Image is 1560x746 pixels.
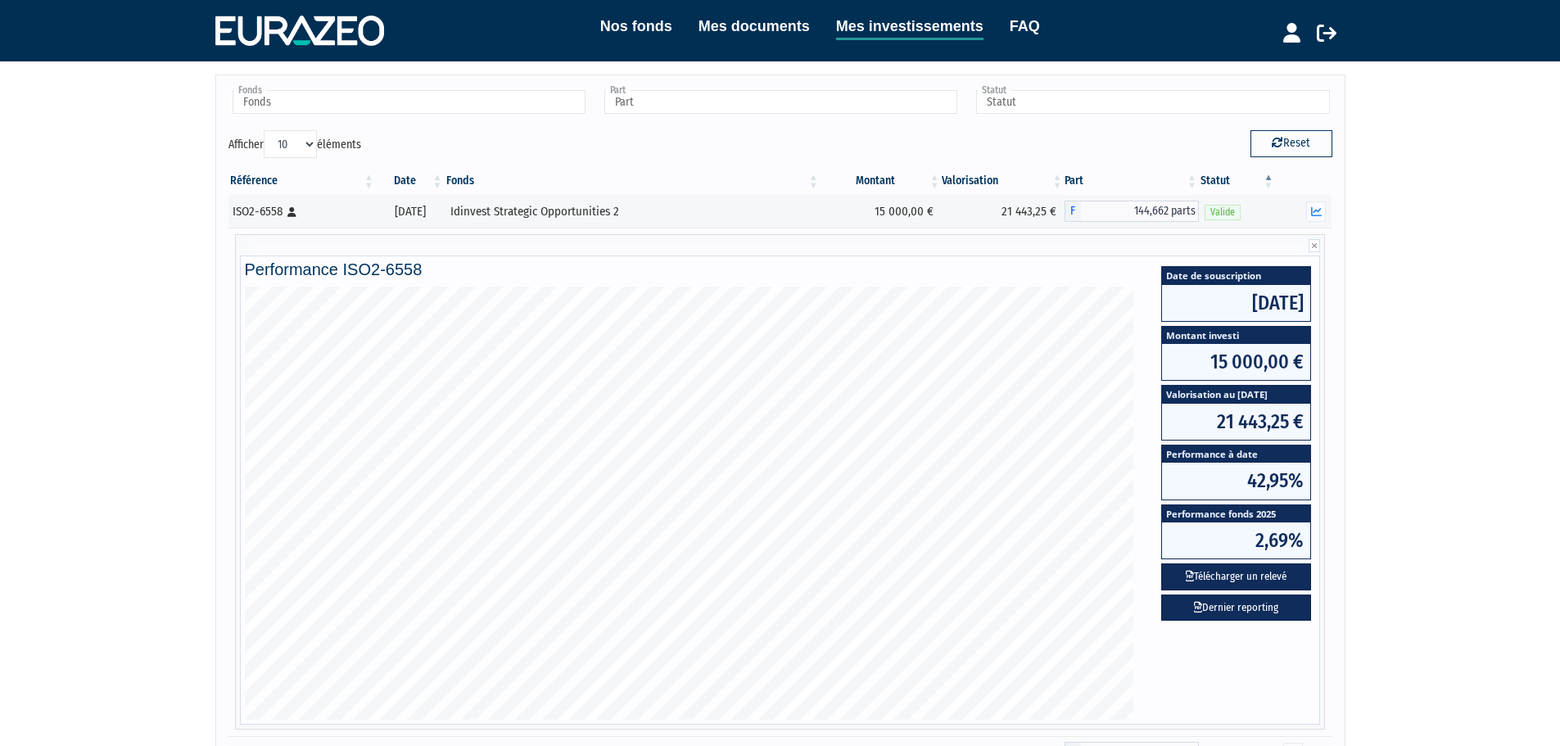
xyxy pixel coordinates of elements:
[1065,201,1199,222] div: F - Idinvest Strategic Opportunities 2
[1162,522,1310,558] span: 2,69%
[1162,445,1310,463] span: Performance à date
[836,15,983,40] a: Mes investissements
[942,167,1065,195] th: Valorisation: activer pour trier la colonne par ordre croissant
[1162,505,1310,522] span: Performance fonds 2025
[600,15,672,38] a: Nos fonds
[215,16,384,45] img: 1732889491-logotype_eurazeo_blanc_rvb.png
[1065,167,1199,195] th: Part: activer pour trier la colonne par ordre croissant
[228,167,376,195] th: Référence : activer pour trier la colonne par ordre croissant
[228,130,361,158] label: Afficher éléments
[1162,404,1310,440] span: 21 443,25 €
[450,203,815,220] div: Idinvest Strategic Opportunities 2
[233,203,370,220] div: ISO2-6558
[1162,285,1310,321] span: [DATE]
[1081,201,1199,222] span: 144,662 parts
[1162,327,1310,344] span: Montant investi
[245,260,1316,278] h4: Performance ISO2-6558
[1161,563,1311,590] button: Télécharger un relevé
[942,195,1065,228] td: 21 443,25 €
[445,167,821,195] th: Fonds: activer pour trier la colonne par ordre croissant
[1162,386,1310,403] span: Valorisation au [DATE]
[1162,344,1310,380] span: 15 000,00 €
[1199,167,1275,195] th: Statut : activer pour trier la colonne par ordre d&eacute;croissant
[1162,463,1310,499] span: 42,95%
[1205,205,1241,220] span: Valide
[821,167,942,195] th: Montant: activer pour trier la colonne par ordre croissant
[1010,15,1040,38] a: FAQ
[376,167,445,195] th: Date: activer pour trier la colonne par ordre croissant
[287,207,296,217] i: [Français] Personne physique
[264,130,317,158] select: Afficheréléments
[1065,201,1081,222] span: F
[1162,267,1310,284] span: Date de souscription
[1161,595,1311,622] a: Dernier reporting
[821,195,942,228] td: 15 000,00 €
[382,203,439,220] div: [DATE]
[699,15,810,38] a: Mes documents
[1250,130,1332,156] button: Reset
